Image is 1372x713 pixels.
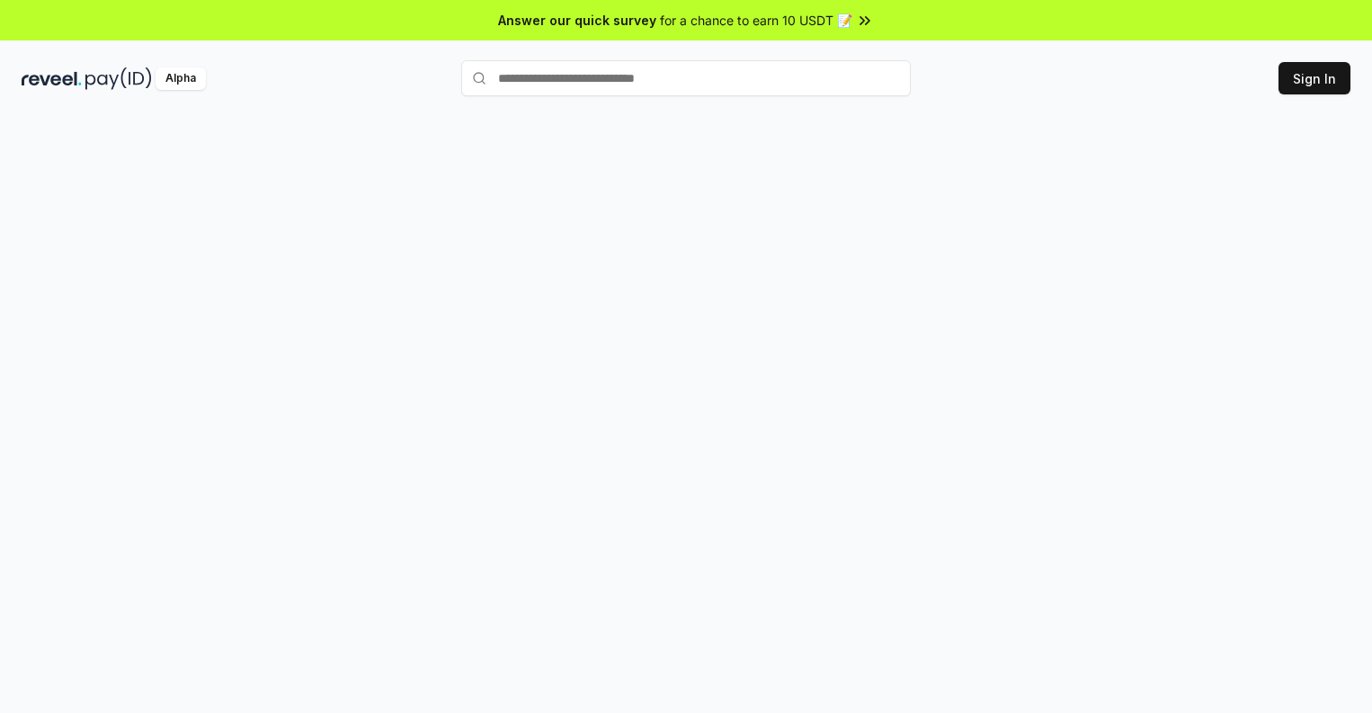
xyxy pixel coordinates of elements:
[1278,62,1350,94] button: Sign In
[498,11,656,30] span: Answer our quick survey
[156,67,206,90] div: Alpha
[22,67,82,90] img: reveel_dark
[85,67,152,90] img: pay_id
[660,11,852,30] span: for a chance to earn 10 USDT 📝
